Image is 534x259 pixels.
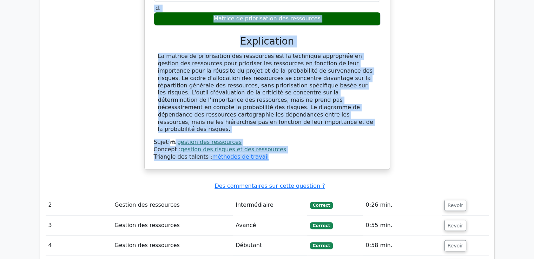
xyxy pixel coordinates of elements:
a: gestion des risques et des ressources [180,146,286,153]
font: Correct [312,203,330,208]
font: 2 [48,201,52,208]
font: La matrice de priorisation des ressources est la technique appropriée en gestion des ressources p... [158,53,373,132]
button: Revoir [444,240,466,251]
font: Matrice de priorisation des ressources [213,15,321,22]
font: Intermédiaire [236,201,273,208]
button: Revoir [444,220,466,231]
font: 0:58 min. [365,242,392,248]
font: Débutant [236,242,262,248]
font: 0:55 min. [365,222,392,228]
font: Gestion des ressources [114,242,180,248]
font: 4 [48,242,52,248]
font: Gestion des ressources [114,201,180,208]
font: Revoir [448,243,463,248]
font: d. [156,5,161,11]
font: Gestion des ressources [114,222,180,228]
font: Sujet: [154,139,170,145]
font: Correct [312,223,330,228]
button: Revoir [444,200,466,211]
font: Triangle des talents : [154,153,212,160]
font: 3 [48,222,52,228]
font: Concept : [154,146,181,153]
a: méthodes de travail [212,153,269,160]
a: gestion des ressources [177,139,242,145]
font: Revoir [448,202,463,208]
font: Explication [240,35,294,47]
font: Avancé [236,222,256,228]
font: Correct [312,243,330,248]
font: Revoir [448,223,463,228]
a: Des commentaires sur cette question ? [215,182,325,189]
font: 0:26 min. [365,201,392,208]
